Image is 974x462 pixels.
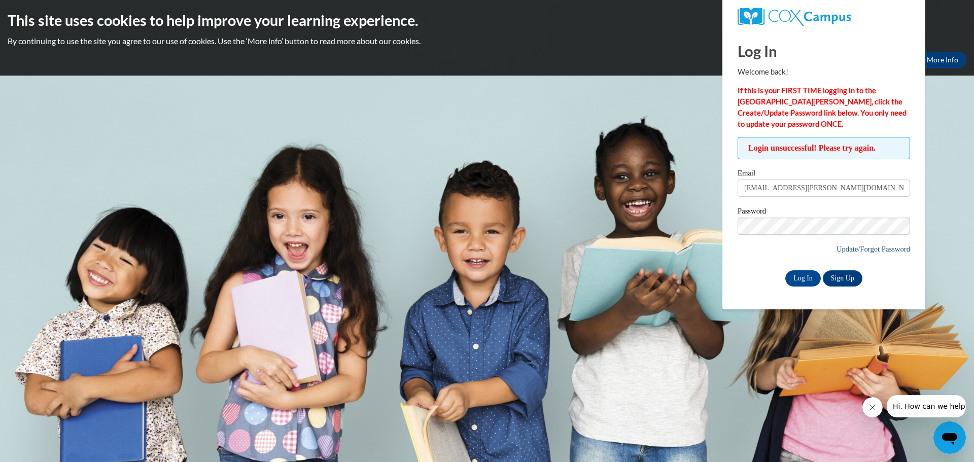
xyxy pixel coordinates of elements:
[8,10,966,30] h2: This site uses cookies to help improve your learning experience.
[738,66,910,78] p: Welcome back!
[8,35,966,47] p: By continuing to use the site you agree to our use of cookies. Use the ‘More info’ button to read...
[738,207,910,218] label: Password
[738,8,851,26] img: COX Campus
[738,137,910,159] span: Login unsuccessful! Please try again.
[862,397,883,417] iframe: Close message
[738,86,907,128] strong: If this is your FIRST TIME logging in to the [GEOGRAPHIC_DATA][PERSON_NAME], click the Create/Upd...
[738,169,910,180] label: Email
[738,8,910,26] a: COX Campus
[823,270,862,287] a: Sign Up
[837,245,910,253] a: Update/Forgot Password
[887,395,966,417] iframe: Message from company
[738,41,910,61] h1: Log In
[6,7,82,15] span: Hi. How can we help?
[785,270,821,287] input: Log In
[919,52,966,68] a: More Info
[933,421,966,454] iframe: Button to launch messaging window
